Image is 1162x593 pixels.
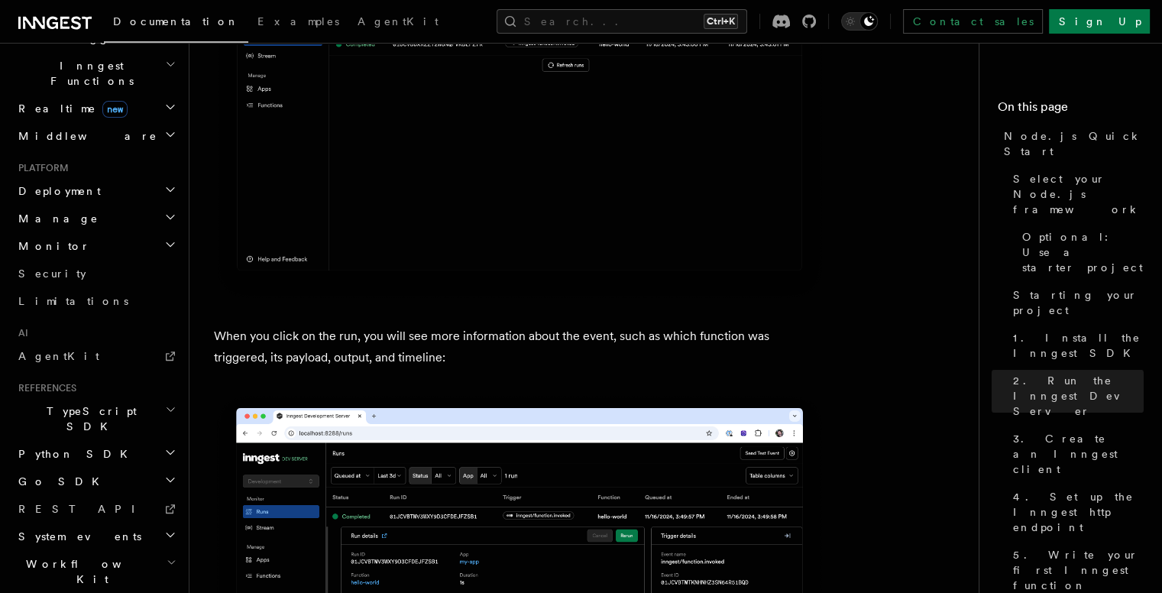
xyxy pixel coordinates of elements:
[12,95,180,122] button: Realtimenew
[1004,128,1144,159] span: Node.js Quick Start
[1007,165,1144,223] a: Select your Node.js framework
[348,5,448,41] a: AgentKit
[841,12,878,31] button: Toggle dark mode
[1007,281,1144,324] a: Starting your project
[12,550,180,593] button: Workflow Kit
[998,122,1144,165] a: Node.js Quick Start
[12,440,180,468] button: Python SDK
[704,14,738,29] kbd: Ctrl+K
[12,287,180,315] a: Limitations
[1049,9,1150,34] a: Sign Up
[1007,483,1144,541] a: 4. Set up the Inngest http endpoint
[18,295,128,307] span: Limitations
[12,232,180,260] button: Monitor
[214,326,825,368] p: When you click on the run, you will see more information about the event, such as which function ...
[12,122,180,150] button: Middleware
[257,15,339,28] span: Examples
[12,495,180,523] a: REST API
[104,5,248,43] a: Documentation
[12,342,180,370] a: AgentKit
[903,9,1043,34] a: Contact sales
[12,52,180,95] button: Inngest Functions
[12,382,76,394] span: References
[1013,489,1144,535] span: 4. Set up the Inngest http endpoint
[12,523,180,550] button: System events
[12,58,165,89] span: Inngest Functions
[248,5,348,41] a: Examples
[998,98,1144,122] h4: On this page
[1007,324,1144,367] a: 1. Install the Inngest SDK
[12,183,101,199] span: Deployment
[1013,330,1144,361] span: 1. Install the Inngest SDK
[1013,171,1144,217] span: Select your Node.js framework
[102,101,128,118] span: new
[12,205,180,232] button: Manage
[12,474,108,489] span: Go SDK
[12,446,137,462] span: Python SDK
[12,101,128,116] span: Realtime
[1022,229,1144,275] span: Optional: Use a starter project
[12,260,180,287] a: Security
[18,350,99,362] span: AgentKit
[1016,223,1144,281] a: Optional: Use a starter project
[12,468,180,495] button: Go SDK
[12,397,180,440] button: TypeScript SDK
[18,267,86,280] span: Security
[12,177,180,205] button: Deployment
[12,211,99,226] span: Manage
[1013,287,1144,318] span: Starting your project
[12,327,28,339] span: AI
[12,238,90,254] span: Monitor
[1007,425,1144,483] a: 3. Create an Inngest client
[358,15,439,28] span: AgentKit
[1013,431,1144,477] span: 3. Create an Inngest client
[497,9,747,34] button: Search...Ctrl+K
[18,503,148,515] span: REST API
[12,529,141,544] span: System events
[12,556,167,587] span: Workflow Kit
[1007,367,1144,425] a: 2. Run the Inngest Dev Server
[1013,547,1144,593] span: 5. Write your first Inngest function
[12,162,69,174] span: Platform
[12,128,157,144] span: Middleware
[1013,373,1144,419] span: 2. Run the Inngest Dev Server
[113,15,239,28] span: Documentation
[12,403,165,434] span: TypeScript SDK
